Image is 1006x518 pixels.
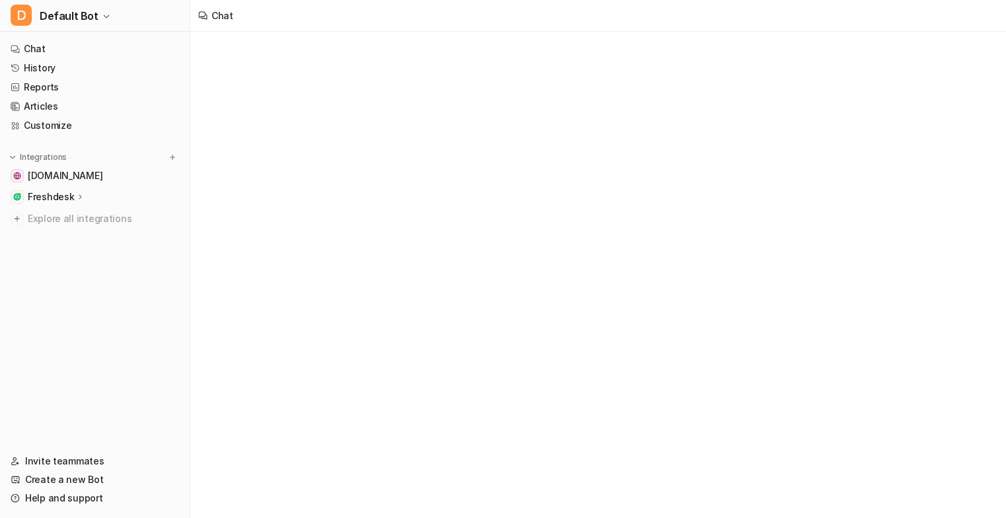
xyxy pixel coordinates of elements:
a: Reports [5,78,184,96]
a: Articles [5,97,184,116]
p: Freshdesk [28,190,74,203]
span: Default Bot [40,7,98,25]
img: Freshdesk [13,193,21,201]
a: Create a new Bot [5,470,184,489]
a: Customize [5,116,184,135]
a: handbuch.disponic.de[DOMAIN_NAME] [5,166,184,185]
div: Chat [212,9,233,22]
span: [DOMAIN_NAME] [28,169,102,182]
p: Integrations [20,152,67,163]
span: D [11,5,32,26]
a: History [5,59,184,77]
img: menu_add.svg [168,153,177,162]
span: Explore all integrations [28,208,179,229]
a: Help and support [5,489,184,507]
a: Chat [5,40,184,58]
img: handbuch.disponic.de [13,172,21,180]
img: expand menu [8,153,17,162]
a: Invite teammates [5,452,184,470]
a: Explore all integrations [5,209,184,228]
button: Integrations [5,151,71,164]
img: explore all integrations [11,212,24,225]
